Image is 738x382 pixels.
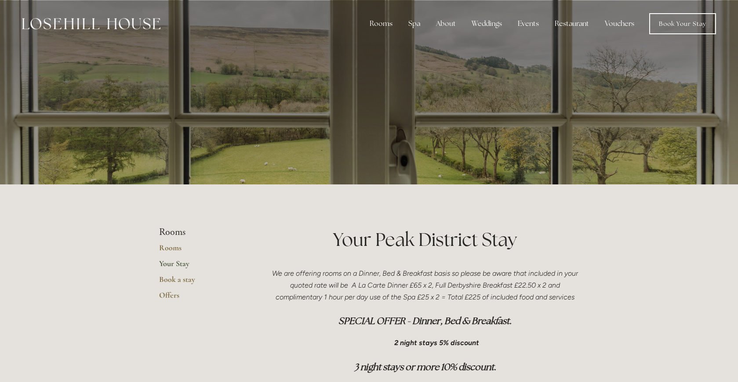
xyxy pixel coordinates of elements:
[354,361,496,373] em: 3 night stays or more 10% discount.
[159,243,243,259] a: Rooms
[363,15,400,32] div: Rooms
[159,290,243,306] a: Offers
[271,227,579,252] h1: Your Peak District Stay
[429,15,463,32] div: About
[159,227,243,238] li: Rooms
[548,15,596,32] div: Restaurant
[159,274,243,290] a: Book a stay
[338,315,512,327] em: SPECIAL OFFER - Dinner, Bed & Breakfast.
[22,18,160,29] img: Losehill House
[272,269,580,301] em: We are offering rooms on a Dinner, Bed & Breakfast basis so please be aware that included in your...
[598,15,641,32] a: Vouchers
[649,13,716,34] a: Book Your Stay
[511,15,546,32] div: Events
[401,15,427,32] div: Spa
[159,259,243,274] a: Your Stay
[394,339,479,347] em: 2 night stays 5% discount
[465,15,509,32] div: Weddings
